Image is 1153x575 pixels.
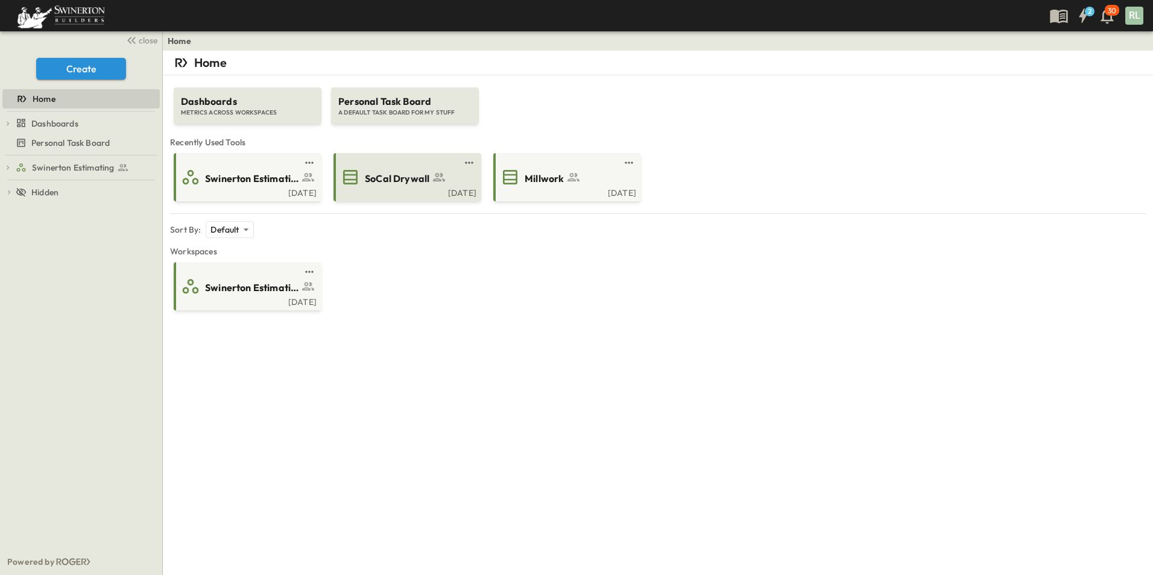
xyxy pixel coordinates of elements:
span: Swinerton Estimating [32,162,114,174]
span: close [139,34,157,46]
p: Home [194,54,227,71]
button: test [622,156,636,170]
a: Swinerton Estimating [16,159,157,176]
button: 2 [1071,5,1095,27]
button: test [302,156,317,170]
button: close [121,31,160,48]
span: Millwork [525,172,564,186]
a: Dashboards [16,115,157,132]
div: Default [206,221,253,238]
div: Personal Task Boardtest [2,133,160,152]
span: Dashboards [31,118,78,130]
span: SoCal Drywall [365,172,429,186]
a: Millwork [496,168,636,187]
span: Recently Used Tools [170,136,1146,148]
a: [DATE] [496,187,636,196]
a: DashboardsMETRICS ACROSS WORKSPACES [172,75,323,124]
button: test [302,265,317,279]
div: RL [1125,7,1143,25]
a: Swinerton Estimating [176,277,317,296]
a: Home [2,90,157,107]
a: Swinerton Estimating [176,168,317,187]
a: [DATE] [176,296,317,306]
button: test [462,156,476,170]
p: Sort By: [170,224,201,236]
a: Personal Task BoardA DEFAULT TASK BOARD FOR MY STUFF [330,75,480,124]
span: Dashboards [181,95,314,108]
a: [DATE] [176,187,317,196]
span: METRICS ACROSS WORKSPACES [181,108,314,117]
a: [DATE] [336,187,476,196]
nav: breadcrumbs [168,35,198,47]
span: Home [33,93,55,105]
p: Default [210,224,239,236]
span: Workspaces [170,245,1146,257]
p: 30 [1108,6,1116,16]
span: Swinerton Estimating [205,281,299,295]
span: Swinerton Estimating [205,172,299,186]
a: SoCal Drywall [336,168,476,187]
span: Personal Task Board [31,137,110,149]
a: Personal Task Board [2,134,157,151]
img: 6c363589ada0b36f064d841b69d3a419a338230e66bb0a533688fa5cc3e9e735.png [14,3,107,28]
button: RL [1124,5,1145,26]
span: Personal Task Board [338,95,472,108]
button: Create [36,58,126,80]
span: Hidden [31,186,58,198]
h6: 2 [1088,7,1091,16]
span: A DEFAULT TASK BOARD FOR MY STUFF [338,108,472,117]
div: Swinerton Estimatingtest [2,158,160,177]
a: Home [168,35,191,47]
